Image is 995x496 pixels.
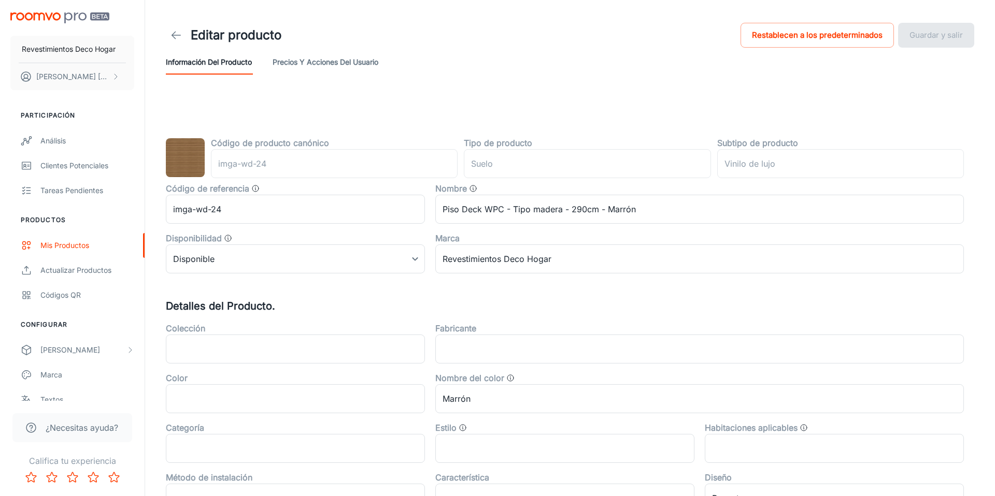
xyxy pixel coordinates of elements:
[705,421,798,434] label: Habitaciones aplicables
[464,137,532,149] label: Tipo de producto
[40,369,134,381] div: Marca
[40,265,134,276] div: Actualizar productos
[40,344,126,356] div: [PERSON_NAME]
[8,455,136,467] p: Califica tu experiencia
[83,467,104,488] button: Rate 4 star
[435,372,504,384] label: Nombre del color
[273,50,378,75] button: Precios y acciones del usuario
[41,467,62,488] button: Rate 2 star
[191,26,281,45] h1: Editar producto
[22,43,116,55] p: Revestimientos Deco Hogar
[459,424,467,432] svg: Estilo del producto, como "Tradicional" o "Minimalista".
[46,421,118,434] span: ¿Necesitas ayuda?
[21,467,41,488] button: Rate 1 star
[166,50,252,75] button: Información del producto
[62,467,83,488] button: Rate 3 star
[800,424,808,432] svg: El tipo de habitaciones a las que se puede aplicar este producto
[506,374,515,382] svg: Categorías generales de colores. P. ej., «Nube», «Eclipse» o «Inauguración de galería».
[40,185,134,196] div: Tareas pendientes
[705,471,732,484] label: Diseño
[211,137,329,149] label: Código de producto canónico
[435,322,476,334] label: Fabricante
[166,138,205,177] img: Piso Deck WPC - Tipo madera - 290cm - Marrón
[741,23,894,48] button: Restablecen a los predeterminados
[40,240,134,251] div: Mis productos
[166,322,205,334] label: Colección
[36,71,109,82] p: [PERSON_NAME] [PERSON_NAME]
[166,471,252,484] label: Método de instalación
[166,244,425,273] div: Disponible
[166,421,204,434] label: Categoría
[166,372,188,384] label: Color
[224,234,232,242] svg: El valor que determina si el producto está disponible, descatalogado o agotado.
[40,394,134,405] div: Textos
[435,421,457,434] label: Estilo
[166,298,974,314] h5: Detalles del Producto.
[435,182,467,195] label: Nombre
[435,471,489,484] label: Característica
[40,160,134,171] div: Clientes potenciales
[10,36,134,63] button: Revestimientos Deco Hogar
[435,232,460,244] label: Marca
[717,137,798,149] label: Subtipo de producto
[10,12,109,23] img: Roomvo PRO Beta
[104,467,124,488] button: Rate 5 star
[40,135,134,147] div: Análisis
[251,184,260,193] svg: SKU del producto
[469,184,477,193] svg: Nombre del producto
[40,289,134,301] div: Códigos QR
[166,232,222,244] label: Disponibilidad
[166,182,249,195] label: Código de referencia
[10,63,134,90] button: [PERSON_NAME] [PERSON_NAME]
